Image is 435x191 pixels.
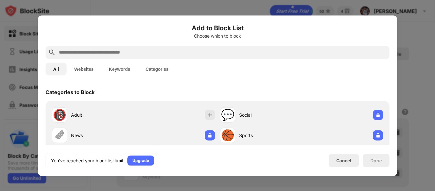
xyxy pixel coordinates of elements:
div: You’ve reached your block list limit [51,157,124,164]
div: Social [239,112,302,118]
div: Cancel [336,158,351,163]
div: Sports [239,132,302,139]
button: Websites [67,62,101,75]
div: Done [370,158,382,163]
div: News [71,132,133,139]
div: 🗞 [54,129,65,142]
div: 💬 [221,108,234,121]
div: Upgrade [132,157,149,164]
button: Categories [138,62,176,75]
button: All [46,62,67,75]
div: Adult [71,112,133,118]
button: Keywords [101,62,138,75]
h6: Add to Block List [46,23,389,33]
div: Categories to Block [46,89,95,95]
div: Choose which to block [46,33,389,38]
div: 🔞 [53,108,66,121]
div: 🏀 [221,129,234,142]
img: search.svg [48,48,56,56]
